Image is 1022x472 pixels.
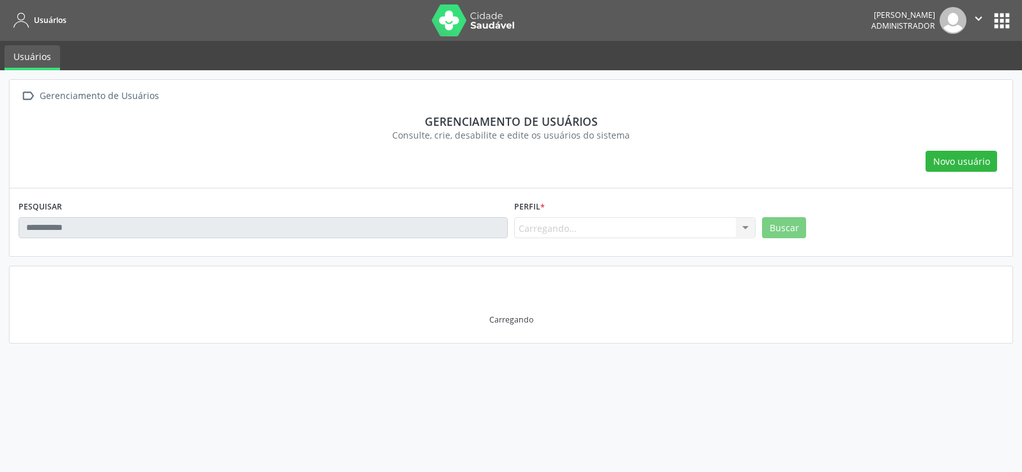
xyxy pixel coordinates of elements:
label: Perfil [514,197,545,217]
i:  [972,11,986,26]
button: Novo usuário [926,151,997,172]
a: Usuários [4,45,60,70]
div: Carregando [489,314,533,325]
i:  [19,87,37,105]
button:  [966,7,991,34]
button: apps [991,10,1013,32]
div: Gerenciamento de Usuários [37,87,161,105]
span: Novo usuário [933,155,990,168]
div: [PERSON_NAME] [871,10,935,20]
img: img [940,7,966,34]
div: Gerenciamento de usuários [27,114,995,128]
div: Consulte, crie, desabilite e edite os usuários do sistema [27,128,995,142]
a: Usuários [9,10,66,31]
a:  Gerenciamento de Usuários [19,87,161,105]
button: Buscar [762,217,806,239]
label: PESQUISAR [19,197,62,217]
span: Usuários [34,15,66,26]
span: Administrador [871,20,935,31]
